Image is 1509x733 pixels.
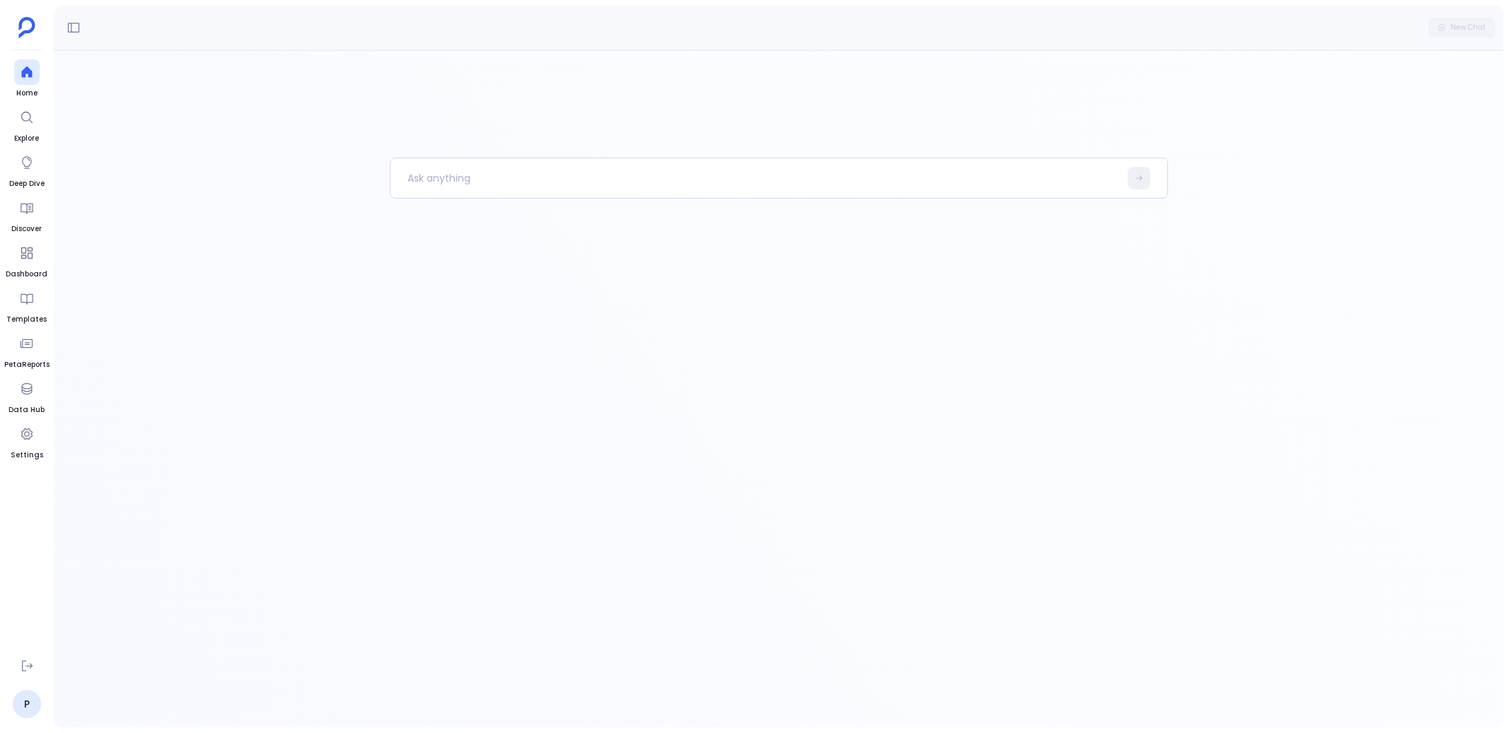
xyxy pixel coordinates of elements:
[11,450,43,461] span: Settings
[11,223,42,235] span: Discover
[6,269,47,280] span: Dashboard
[13,690,41,718] a: P
[6,286,47,325] a: Templates
[8,376,45,416] a: Data Hub
[14,133,40,144] span: Explore
[4,331,50,370] a: PetaReports
[4,359,50,370] span: PetaReports
[11,195,42,235] a: Discover
[8,404,45,416] span: Data Hub
[18,17,35,38] img: petavue logo
[6,314,47,325] span: Templates
[11,421,43,461] a: Settings
[6,240,47,280] a: Dashboard
[9,150,45,189] a: Deep Dive
[9,178,45,189] span: Deep Dive
[14,59,40,99] a: Home
[14,105,40,144] a: Explore
[14,88,40,99] span: Home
